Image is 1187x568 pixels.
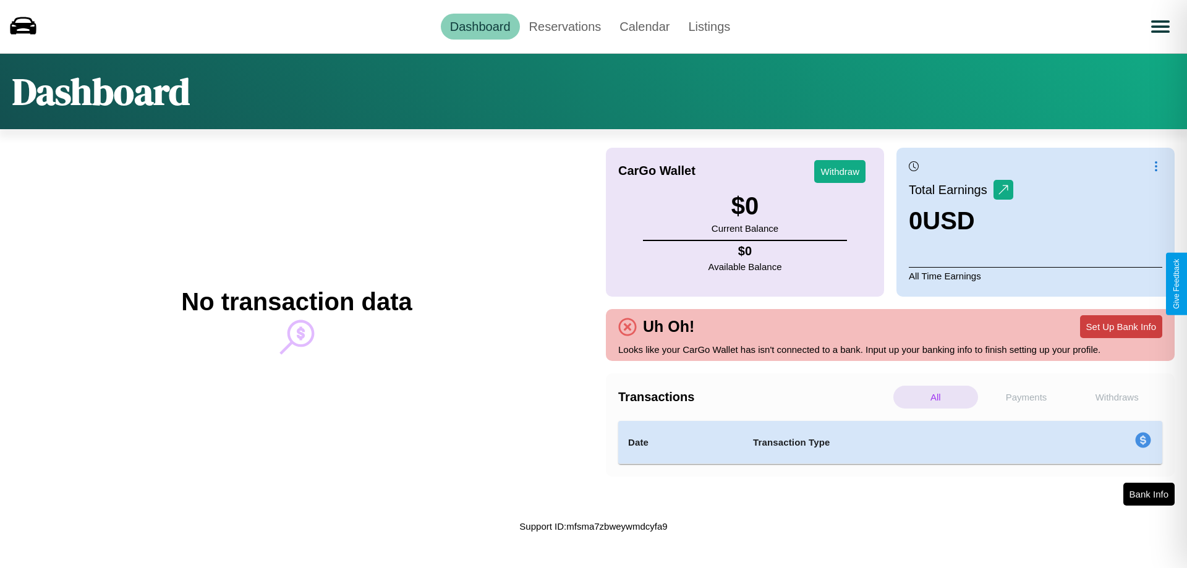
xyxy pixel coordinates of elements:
button: Withdraw [814,160,866,183]
p: Looks like your CarGo Wallet has isn't connected to a bank. Input up your banking info to finish ... [618,341,1162,358]
p: Total Earnings [909,179,993,201]
h4: CarGo Wallet [618,164,696,178]
h4: $ 0 [708,244,782,258]
h4: Transactions [618,390,890,404]
p: Withdraws [1074,386,1159,409]
p: Support ID: mfsma7zbweywmdcyfa9 [519,518,667,535]
p: Payments [984,386,1069,409]
a: Calendar [610,14,679,40]
p: All Time Earnings [909,267,1162,284]
a: Listings [679,14,739,40]
h3: $ 0 [712,192,778,220]
p: Current Balance [712,220,778,237]
h4: Date [628,435,733,450]
button: Open menu [1143,9,1178,44]
h3: 0 USD [909,207,1013,235]
h4: Transaction Type [753,435,1034,450]
h1: Dashboard [12,66,190,117]
button: Set Up Bank Info [1080,315,1162,338]
table: simple table [618,421,1162,464]
h2: No transaction data [181,288,412,316]
button: Bank Info [1123,483,1175,506]
a: Dashboard [441,14,520,40]
div: Give Feedback [1172,259,1181,309]
h4: Uh Oh! [637,318,700,336]
p: Available Balance [708,258,782,275]
a: Reservations [520,14,611,40]
p: All [893,386,978,409]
